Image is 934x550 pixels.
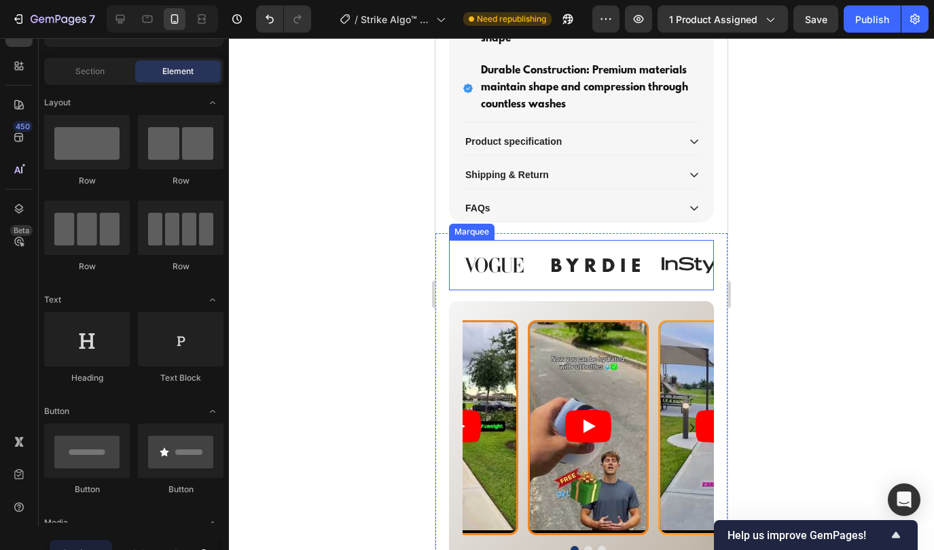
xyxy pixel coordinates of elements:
button: Publish [844,5,901,33]
span: Need republishing [477,13,546,25]
div: Undo/Redo [256,5,311,33]
div: Text Block [138,372,223,384]
button: Play [130,372,176,405]
button: Save [793,5,838,33]
span: Layout [44,97,71,109]
button: Play [260,372,306,405]
button: Dot [162,508,170,516]
span: Help us improve GemPages! [728,529,888,542]
span: Save [805,14,827,25]
div: Row [138,175,223,187]
p: 7 [89,11,95,27]
div: Row [44,260,130,273]
button: Show survey - Help us improve GemPages! [728,527,904,543]
button: Dot [149,508,157,516]
div: 450 [13,121,33,132]
div: Heading [44,372,130,384]
button: 1 product assigned [658,5,788,33]
span: Text [44,294,61,306]
div: Marquee [16,188,56,200]
iframe: Design area [435,38,728,550]
button: Dot [135,508,143,516]
div: Button [138,483,223,496]
div: Button [44,483,130,496]
button: Carousel Back Arrow [38,379,60,400]
div: Beta [10,225,33,236]
div: Open Intercom Messenger [888,483,920,516]
span: Button [44,405,69,417]
span: Element [162,65,194,78]
span: Strike Algo™ Butt Lifting Leggings | High Jumpsuit sports yoga | Tummy Control for Workout [361,12,431,27]
div: Row [44,175,130,187]
span: Media [44,517,68,529]
span: Section [75,65,105,78]
button: 7 [5,5,101,33]
span: Toggle open [202,289,223,311]
span: Toggle open [202,92,223,114]
span: / [355,12,358,27]
button: Carousel Next Arrow [246,379,268,400]
span: Toggle open [202,400,223,422]
span: 1 product assigned [669,12,757,27]
div: Row [138,260,223,273]
img: Discover trending gadget, home, fashion, and pet essentials at Strike Algo. Shop curated best‑sel... [218,213,306,241]
div: Publish [855,12,889,27]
